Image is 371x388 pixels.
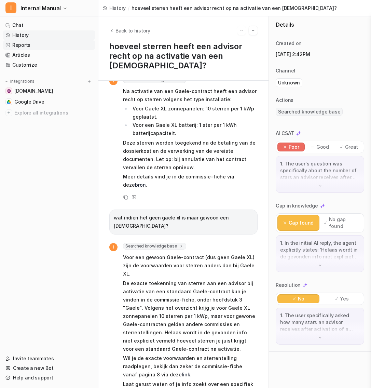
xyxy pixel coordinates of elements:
button: Go to next session [249,26,258,35]
a: Reports [3,40,95,50]
p: Na activatie van een Gaele-contract heeft een advisor recht op sterren volgens het type installatie: [123,87,258,104]
a: Chat [3,21,95,30]
p: Gap in knowledge [276,202,318,209]
img: down-arrow [318,335,322,340]
img: www.fluvius.be [7,89,11,93]
span: Back to history [115,27,150,34]
p: Created on [276,40,302,47]
img: Next session [251,27,256,34]
p: Gap found [289,219,314,226]
img: explore all integrations [5,109,12,116]
p: Actions [276,97,293,104]
img: Google Drive [7,100,11,104]
a: Create a new Bot [3,363,95,373]
a: History [102,4,126,12]
a: Customize [3,60,95,70]
img: Previous session [239,27,244,34]
p: AI CSAT [276,130,294,137]
button: Integrations [3,78,37,85]
span: Explore all integrations [14,107,93,118]
span: [DOMAIN_NAME] [14,88,53,94]
p: 1. The user's question was specifically about the number of stars an advisor receives after activ... [280,160,360,181]
p: wat indien het geen gaele xl is maar gewoon een [DEMOGRAPHIC_DATA]? [114,214,253,230]
h1: hoeveel sterren heeft een advisor recht op na activatie van een [DEMOGRAPHIC_DATA]? [109,42,258,71]
a: link [182,372,190,377]
a: History [3,30,95,40]
p: Integrations [10,79,35,84]
p: Resolution [276,282,301,289]
button: Go to previous session [237,26,246,35]
img: expand menu [4,79,9,84]
button: Back to history [109,27,150,34]
img: down-arrow [318,263,322,268]
span: Searched knowledge base [276,108,343,116]
p: 1. The user specifically asked how many stars an advisor receives after activation of a '[DEMOGRA... [280,312,360,333]
p: No [298,295,304,302]
p: Voor een gewoon Gaele-contract (dus geen Gaele XL) zijn de voorwaarden voor sterren anders dan bi... [123,253,258,278]
span: History [109,4,126,12]
span: hoeveel sterren heeft een advisor recht op na activatie van een [DEMOGRAPHIC_DATA]? [132,4,337,12]
p: Channel [276,67,295,74]
p: Unknown [278,79,300,86]
p: No gap found [329,216,359,230]
p: Meer details vind je in de commissie-fiche via deze . [123,173,258,189]
span: Internal Manual [20,3,61,13]
span: Google Drive [14,98,44,105]
p: Great [345,144,358,150]
img: down-arrow [318,184,322,188]
a: Invite teammates [3,354,95,363]
div: Details [269,16,371,33]
p: Deze sterren worden toegekend na de betaling van de dossierkost en de verwerking van de vereiste ... [123,139,258,172]
li: Voor een Gaele XL batterij: 1 ster per 1 kWh batterijcapaciteit. [130,121,258,137]
p: Poor [289,144,299,150]
span: I [109,77,118,85]
span: I [109,243,118,251]
a: bron [135,182,146,188]
p: Wil je de exacte voorwaarden en sterrentelling raadplegen, bekijk dan zeker de commissie-fiche va... [123,354,258,379]
p: 1. In the initial AI reply, the agent explicitly states: 'Helaas wordt in de gevonden info niet e... [280,240,360,260]
li: Voor Gaele XL zonnepanelen: 10 sterren per 1 kWp geplaatst. [130,105,258,121]
a: Google DriveGoogle Drive [3,97,95,107]
p: De exacte toekenning van sterren aan een advisor bij activatie van een standaard Gaele-contract k... [123,279,258,353]
img: menu_add.svg [87,79,92,84]
p: Yes [340,295,348,302]
a: Explore all integrations [3,108,95,118]
span: I [5,2,16,13]
a: Help and support [3,373,95,383]
p: Good [316,144,329,150]
a: www.fluvius.be[DOMAIN_NAME] [3,86,95,96]
span: / [128,4,129,12]
a: Articles [3,50,95,60]
p: [DATE] 2:42PM [276,51,364,58]
span: Searched knowledge base [123,243,186,250]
